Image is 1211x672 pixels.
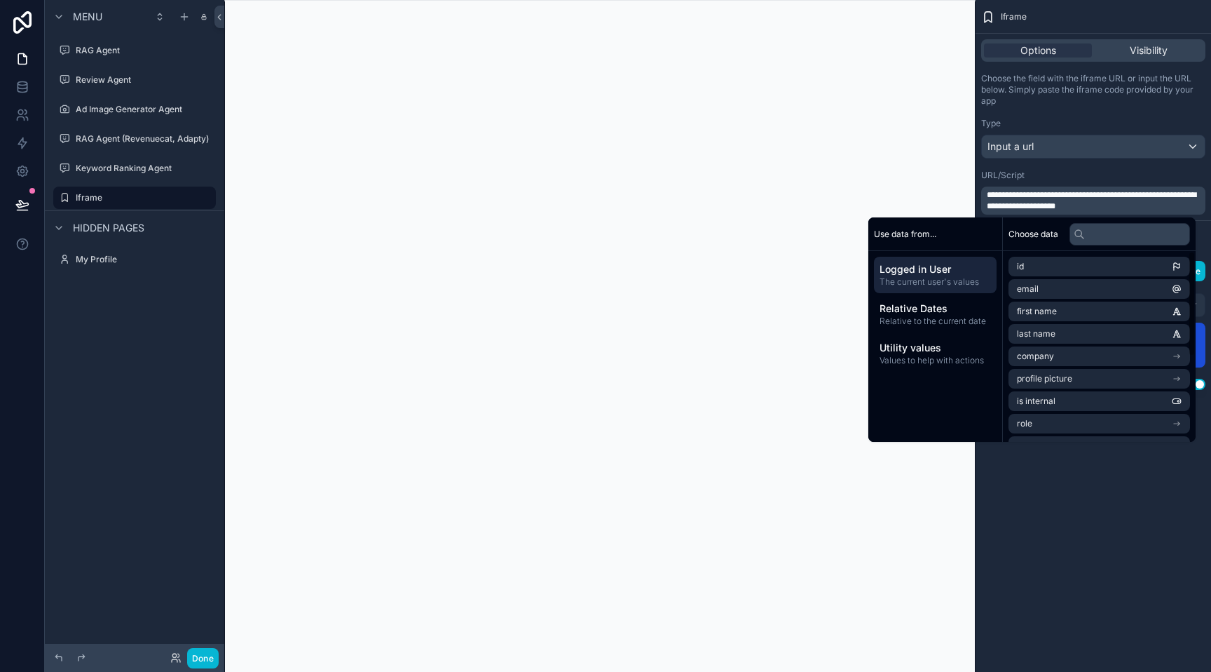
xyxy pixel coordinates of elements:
[987,140,1034,154] span: Input a url
[868,251,1002,377] div: scrollable content
[1001,11,1027,22] span: Iframe
[880,355,991,366] span: Values to help with actions
[76,254,213,265] label: My Profile
[53,248,216,271] a: My Profile
[53,98,216,121] a: Ad Image Generator Agent
[981,170,1025,181] label: URL/Script
[981,118,1001,129] label: Type
[1008,229,1058,240] span: Choose data
[76,74,213,86] label: Review Agent
[880,276,991,288] span: The current user's values
[76,163,213,174] label: Keyword Ranking Agent
[76,192,207,203] label: Iframe
[1020,43,1056,58] span: Options
[874,229,936,240] span: Use data from...
[1130,43,1168,58] span: Visibility
[187,648,219,668] button: Done
[880,262,991,276] span: Logged in User
[53,128,216,150] a: RAG Agent (Revenuecat, Adapty)
[981,187,1205,215] div: scrollable content
[53,69,216,91] a: Review Agent
[53,157,216,180] a: Keyword Ranking Agent
[53,187,216,209] a: Iframe
[53,39,216,62] a: RAG Agent
[73,221,144,235] span: Hidden pages
[880,302,991,316] span: Relative Dates
[76,45,213,56] label: RAG Agent
[880,316,991,327] span: Relative to the current date
[73,10,102,24] span: Menu
[981,73,1205,107] p: Choose the field with the iframe URL or input the URL below. Simply paste the iframe code provide...
[981,135,1205,159] button: Input a url
[880,341,991,355] span: Utility values
[76,133,213,145] label: RAG Agent (Revenuecat, Adapty)
[76,104,213,115] label: Ad Image Generator Agent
